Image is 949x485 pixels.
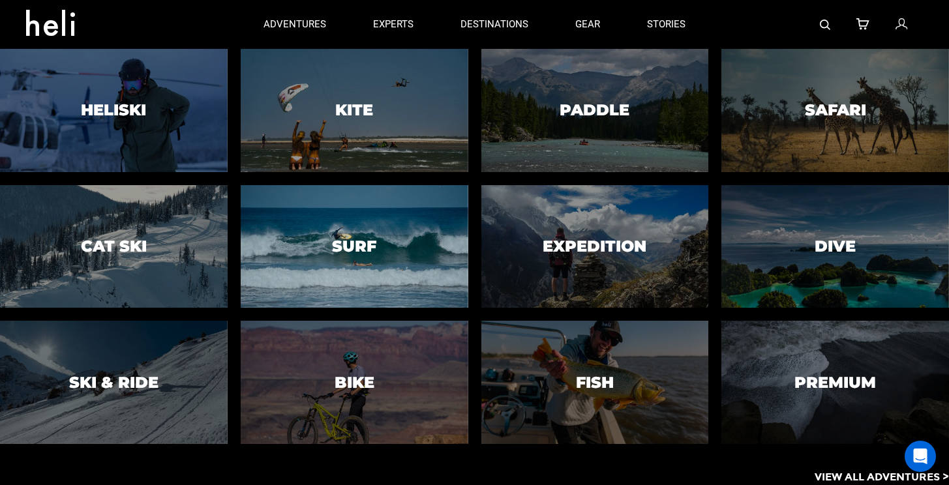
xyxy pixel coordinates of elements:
p: adventures [264,18,326,31]
h3: Dive [815,238,856,255]
h3: Bike [335,374,374,391]
h3: Heliski [81,102,146,119]
p: destinations [460,18,528,31]
a: PremiumPremium image [721,321,949,444]
p: View All Adventures > [815,470,949,485]
img: search-bar-icon.svg [820,20,830,30]
h3: Premium [794,374,876,391]
h3: Surf [332,238,376,255]
p: experts [373,18,414,31]
h3: Ski & Ride [69,374,158,391]
h3: Kite [335,102,373,119]
div: Open Intercom Messenger [905,441,936,472]
h3: Expedition [543,238,646,255]
h3: Safari [805,102,866,119]
h3: Fish [576,374,614,391]
h3: Cat Ski [81,238,147,255]
h3: Paddle [560,102,629,119]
